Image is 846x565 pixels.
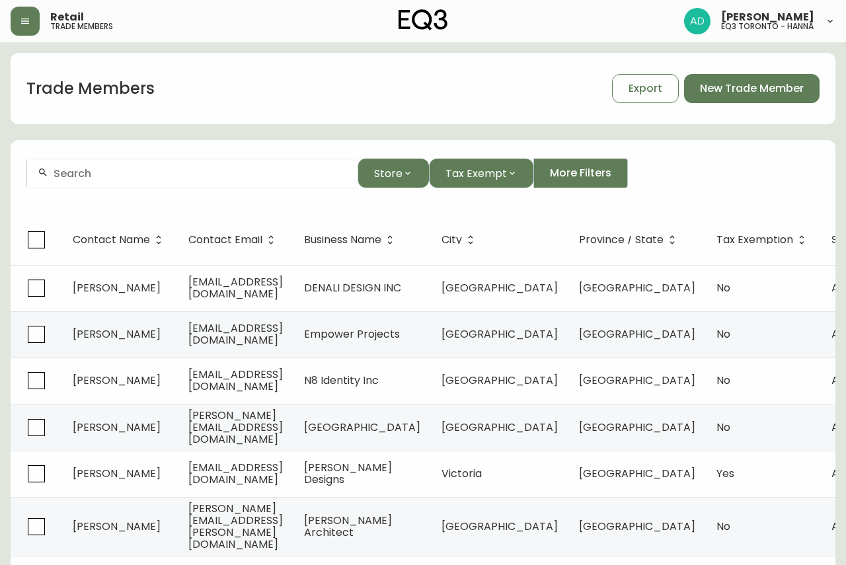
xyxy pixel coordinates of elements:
[358,159,429,188] button: Store
[442,326,558,342] span: [GEOGRAPHIC_DATA]
[188,460,283,487] span: [EMAIL_ADDRESS][DOMAIN_NAME]
[716,280,730,295] span: No
[304,513,392,540] span: [PERSON_NAME] Architect
[700,81,804,96] span: New Trade Member
[579,466,695,481] span: [GEOGRAPHIC_DATA]
[716,326,730,342] span: No
[429,159,533,188] button: Tax Exempt
[716,466,734,481] span: Yes
[716,519,730,534] span: No
[188,367,283,394] span: [EMAIL_ADDRESS][DOMAIN_NAME]
[304,234,399,246] span: Business Name
[579,326,695,342] span: [GEOGRAPHIC_DATA]
[533,159,628,188] button: More Filters
[73,373,161,388] span: [PERSON_NAME]
[442,236,462,244] span: City
[73,236,150,244] span: Contact Name
[50,22,113,30] h5: trade members
[442,373,558,388] span: [GEOGRAPHIC_DATA]
[304,326,400,342] span: Empower Projects
[579,280,695,295] span: [GEOGRAPHIC_DATA]
[445,165,507,182] span: Tax Exempt
[73,466,161,481] span: [PERSON_NAME]
[612,74,679,103] button: Export
[73,519,161,534] span: [PERSON_NAME]
[442,466,482,481] span: Victoria
[50,12,84,22] span: Retail
[716,236,793,244] span: Tax Exemption
[579,420,695,435] span: [GEOGRAPHIC_DATA]
[716,234,810,246] span: Tax Exemption
[26,77,155,100] h1: Trade Members
[721,12,814,22] span: [PERSON_NAME]
[716,373,730,388] span: No
[54,167,347,180] input: Search
[73,326,161,342] span: [PERSON_NAME]
[442,519,558,534] span: [GEOGRAPHIC_DATA]
[73,420,161,435] span: [PERSON_NAME]
[188,274,283,301] span: [EMAIL_ADDRESS][DOMAIN_NAME]
[579,519,695,534] span: [GEOGRAPHIC_DATA]
[304,460,392,487] span: [PERSON_NAME] Designs
[579,236,664,244] span: Province / State
[188,501,283,552] span: [PERSON_NAME][EMAIL_ADDRESS][PERSON_NAME][DOMAIN_NAME]
[629,81,662,96] span: Export
[73,280,161,295] span: [PERSON_NAME]
[188,408,283,447] span: [PERSON_NAME][EMAIL_ADDRESS][DOMAIN_NAME]
[188,320,283,348] span: [EMAIL_ADDRESS][DOMAIN_NAME]
[304,280,401,295] span: DENALI DESIGN INC
[442,280,558,295] span: [GEOGRAPHIC_DATA]
[399,9,447,30] img: logo
[73,234,167,246] span: Contact Name
[304,373,379,388] span: N8 Identity Inc
[442,234,479,246] span: City
[579,234,681,246] span: Province / State
[550,166,611,180] span: More Filters
[304,420,420,435] span: [GEOGRAPHIC_DATA]
[721,22,814,30] h5: eq3 toronto - hanna
[684,74,820,103] button: New Trade Member
[304,236,381,244] span: Business Name
[188,236,262,244] span: Contact Email
[716,420,730,435] span: No
[684,8,711,34] img: 5042b7eed22bbf7d2bc86013784b9872
[374,165,403,182] span: Store
[442,420,558,435] span: [GEOGRAPHIC_DATA]
[188,234,280,246] span: Contact Email
[579,373,695,388] span: [GEOGRAPHIC_DATA]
